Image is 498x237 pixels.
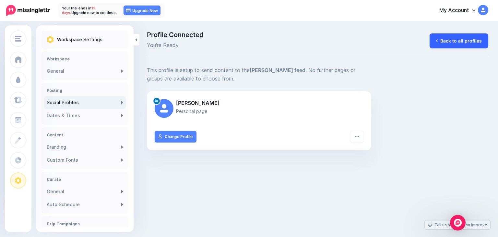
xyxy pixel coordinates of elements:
a: Auto Schedule [44,198,126,211]
img: menu.png [15,36,21,42]
div: Open Intercom Messenger [450,215,466,231]
span: You're Ready [147,41,371,50]
a: Change Profile [155,131,196,143]
b: [PERSON_NAME] feed [250,67,305,73]
a: Back to all profiles [430,33,488,48]
a: Dates & Times [44,109,126,122]
p: Your trial ends in Upgrade now to continue. [62,6,117,15]
p: [PERSON_NAME] [155,99,363,107]
h4: Content [47,132,123,137]
a: Upgrade Now [124,6,160,15]
p: This profile is setup to send content to the . No further pages or groups are available to choose... [147,66,371,83]
a: General [44,185,126,198]
a: Tell us how we can improve [425,220,490,229]
p: Personal page [155,107,363,115]
img: settings.png [47,36,54,43]
h4: Drip Campaigns [47,221,123,226]
h4: Workspace [47,56,123,61]
span: 13 days. [62,6,95,15]
h4: Posting [47,88,123,93]
a: Social Profiles [44,96,126,109]
a: Branding [44,141,126,154]
a: Custom Fonts [44,154,126,167]
span: Profile Connected [147,31,371,38]
h4: Curate [47,177,123,182]
p: Workspace Settings [57,36,102,44]
img: user_default_image.png [155,99,173,118]
a: General [44,65,126,78]
a: My Account [433,3,488,19]
img: Missinglettr [6,5,50,16]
